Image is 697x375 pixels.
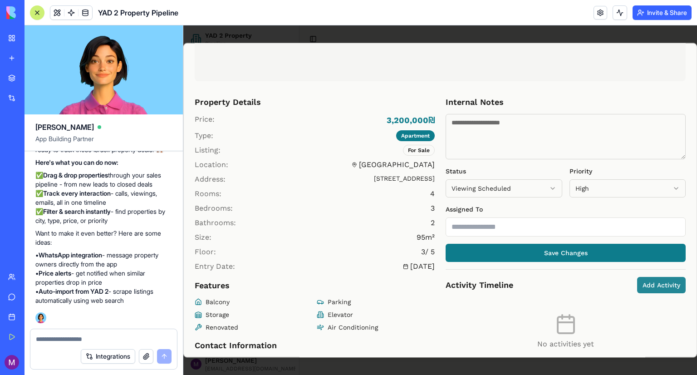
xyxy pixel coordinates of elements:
[98,7,178,18] span: YAD 2 Property Pipeline
[39,269,71,277] strong: Price alerts
[247,178,251,189] span: 3
[22,272,46,281] span: balcony
[144,285,170,294] span: elevator
[11,134,45,145] span: Location:
[191,149,251,160] span: [STREET_ADDRESS]
[11,314,251,327] h3: Contact Information
[22,285,46,294] span: storage
[35,158,118,166] strong: Here's what you can do now:
[43,207,111,215] strong: Filter & search instantly
[81,349,135,364] button: Integrations
[11,192,53,203] span: Bathrooms:
[11,207,28,218] span: Size:
[262,314,502,325] p: No activities yet
[35,134,172,151] span: App Building Partner
[22,298,55,307] span: renovated
[35,171,172,225] p: ✅ through your sales pipeline - from new leads to closed deals ✅ - calls, viewings, emails, all i...
[144,272,167,281] span: parking
[220,236,251,247] span: [DATE]
[201,89,251,102] span: ‏3,200,000 ‏₪
[11,163,38,174] span: Rooms:
[6,6,63,19] img: logo
[233,207,251,218] span: 95 m²
[11,149,42,160] span: Address:
[35,312,46,323] img: Ella_00000_wcx2te.png
[39,287,108,295] strong: Auto-import from YAD 2
[247,163,251,174] span: 4
[11,120,37,131] span: Listing:
[144,298,195,307] span: air Conditioning
[386,142,503,151] label: Priority
[247,192,251,203] span: 2
[11,71,251,84] h3: Property Details
[35,229,172,247] p: Want to make it even better? Here are some ideas:
[35,122,94,133] span: [PERSON_NAME]
[213,105,251,116] div: Apartment
[5,355,19,370] img: ACg8ocJ5dS_SD4aiT6pc66Op_BFCOVyK9tJqqldCFm-3G8XxTKcTBA=s96-c
[11,178,49,189] span: Bedrooms:
[35,251,172,305] p: • - message property owners directly from the app • - get notified when similar properties drop i...
[11,236,52,247] span: Entry Date:
[238,222,251,232] span: 3 / 5
[43,171,108,179] strong: Drag & drop properties
[262,180,502,189] label: Assigned To
[262,142,379,151] label: Status
[39,251,102,259] strong: WhatsApp integration
[262,254,330,266] h3: Activity Timeline
[43,189,111,197] strong: Track every interaction
[262,219,502,237] button: Save Changes
[454,252,502,268] button: Add Activity
[11,89,31,102] span: Price:
[220,120,251,131] div: For Sale
[11,254,251,267] h3: Features
[262,71,502,84] h3: Internal Notes
[633,5,692,20] button: Invite & Share
[11,105,30,116] span: Type:
[168,134,251,145] span: [GEOGRAPHIC_DATA]
[11,222,33,232] span: Floor:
